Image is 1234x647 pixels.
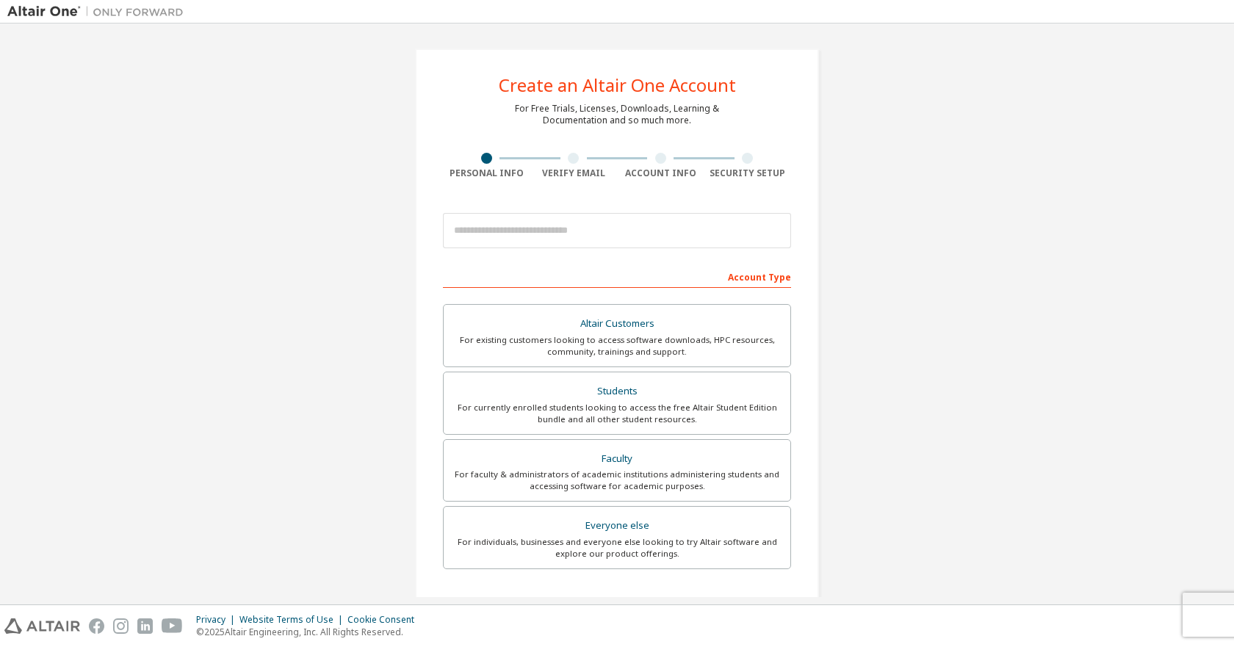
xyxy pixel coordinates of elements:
img: Altair One [7,4,191,19]
img: linkedin.svg [137,618,153,634]
div: Students [452,381,782,402]
div: Security Setup [704,167,792,179]
img: youtube.svg [162,618,183,634]
div: Faculty [452,449,782,469]
div: For faculty & administrators of academic institutions administering students and accessing softwa... [452,469,782,492]
div: Account Info [617,167,704,179]
div: Everyone else [452,516,782,536]
div: For currently enrolled students looking to access the free Altair Student Edition bundle and all ... [452,402,782,425]
p: © 2025 Altair Engineering, Inc. All Rights Reserved. [196,626,423,638]
div: Personal Info [443,167,530,179]
div: Altair Customers [452,314,782,334]
div: For existing customers looking to access software downloads, HPC resources, community, trainings ... [452,334,782,358]
div: Verify Email [530,167,618,179]
img: altair_logo.svg [4,618,80,634]
div: Account Type [443,264,791,288]
div: For Free Trials, Licenses, Downloads, Learning & Documentation and so much more. [515,103,719,126]
div: Privacy [196,614,239,626]
div: Cookie Consent [347,614,423,626]
div: Create an Altair One Account [499,76,736,94]
div: Website Terms of Use [239,614,347,626]
img: instagram.svg [113,618,129,634]
div: Your Profile [443,591,791,615]
img: facebook.svg [89,618,104,634]
div: For individuals, businesses and everyone else looking to try Altair software and explore our prod... [452,536,782,560]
